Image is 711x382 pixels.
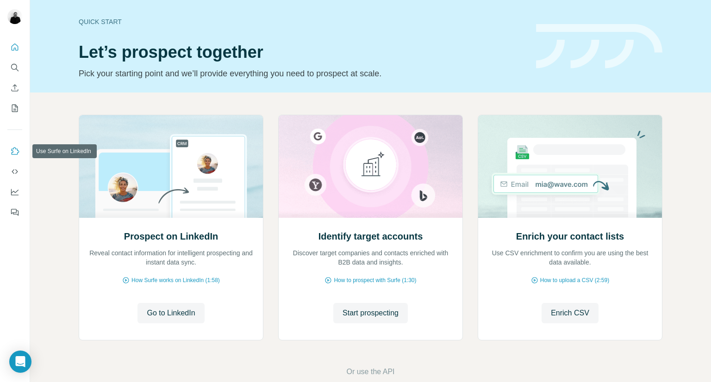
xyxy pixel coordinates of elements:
button: Dashboard [7,184,22,200]
h2: Enrich your contact lists [516,230,624,243]
div: Open Intercom Messenger [9,351,31,373]
span: Enrich CSV [551,308,589,319]
h2: Prospect on LinkedIn [124,230,218,243]
button: My lists [7,100,22,117]
span: Go to LinkedIn [147,308,195,319]
h2: Identify target accounts [318,230,423,243]
img: Prospect on LinkedIn [79,115,263,218]
span: How Surfe works on LinkedIn (1:58) [131,276,220,284]
img: Identify target accounts [278,115,463,218]
p: Discover target companies and contacts enriched with B2B data and insights. [288,248,453,267]
span: How to upload a CSV (2:59) [540,276,609,284]
p: Reveal contact information for intelligent prospecting and instant data sync. [88,248,254,267]
button: Start prospecting [333,303,408,323]
p: Use CSV enrichment to confirm you are using the best data available. [487,248,653,267]
img: Avatar [7,9,22,24]
button: Enrich CSV [7,80,22,96]
span: Start prospecting [343,308,399,319]
button: Or use the API [346,366,394,377]
h1: Let’s prospect together [79,43,525,62]
button: Go to LinkedIn [137,303,204,323]
button: Enrich CSV [542,303,599,323]
button: Quick start [7,39,22,55]
button: Use Surfe on LinkedIn [7,143,22,160]
span: How to prospect with Surfe (1:30) [334,276,416,284]
button: Feedback [7,204,22,221]
img: banner [536,24,662,69]
img: Enrich your contact lists [478,115,662,218]
p: Pick your starting point and we’ll provide everything you need to prospect at scale. [79,67,525,80]
button: Search [7,59,22,76]
button: Use Surfe API [7,163,22,180]
div: Quick start [79,17,525,26]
